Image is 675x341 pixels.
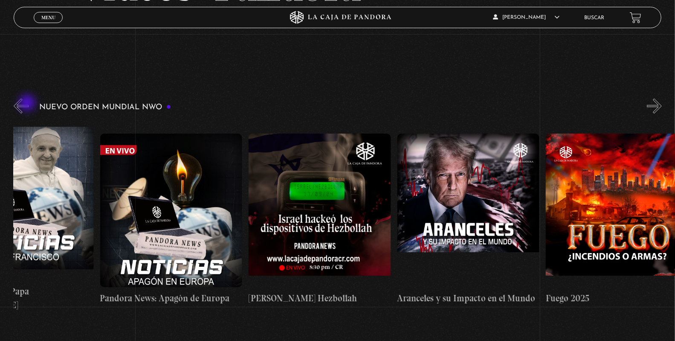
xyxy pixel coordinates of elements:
[249,291,391,305] h4: [PERSON_NAME] Hezbollah
[584,15,604,20] a: Buscar
[493,15,559,20] span: [PERSON_NAME]
[38,22,58,28] span: Cerrar
[100,291,242,305] h4: Pandora News: Apagón de Europa
[397,291,539,305] h4: Aranceles y su Impacto en el Mundo
[14,99,29,114] button: Previous
[100,120,242,318] a: Pandora News: Apagón de Europa
[41,15,55,20] span: Menu
[39,103,171,111] h3: Nuevo Orden Mundial NWO
[397,120,539,318] a: Aranceles y su Impacto en el Mundo
[630,12,641,23] a: View your shopping cart
[249,120,391,318] a: [PERSON_NAME] Hezbollah
[647,99,662,114] button: Next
